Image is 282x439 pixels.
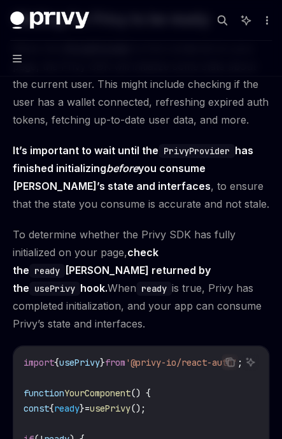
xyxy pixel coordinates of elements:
[106,162,138,175] em: before
[13,144,253,192] strong: It’s important to wait until the has finished initializing you consume [PERSON_NAME]’s state and ...
[85,403,90,414] span: =
[136,282,172,296] code: ready
[125,357,237,368] span: '@privy-io/react-auth'
[13,141,269,213] span: , to ensure that the state you consume is accurate and not stale.
[130,387,151,399] span: () {
[13,40,269,129] span: When the is first rendered on your page, the Privy SDK will initialize some state about the curre...
[54,357,59,368] span: {
[80,403,85,414] span: }
[29,264,65,278] code: ready
[90,403,130,414] span: usePrivy
[13,226,269,333] span: To determine whether the Privy SDK has fully initialized on your page, When is true, Privy has co...
[259,11,272,29] button: More actions
[49,403,54,414] span: {
[130,403,146,414] span: ();
[159,144,235,158] code: PrivyProvider
[105,357,125,368] span: from
[10,11,89,29] img: dark logo
[237,357,243,368] span: ;
[24,403,49,414] span: const
[54,403,80,414] span: ready
[29,282,80,296] code: usePrivy
[24,387,64,399] span: function
[242,354,258,370] button: Ask AI
[24,357,54,368] span: import
[59,357,100,368] span: usePrivy
[222,354,238,370] button: Copy the contents from the code block
[64,387,130,399] span: YourComponent
[100,357,105,368] span: }
[13,246,211,294] strong: check the [PERSON_NAME] returned by the hook.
